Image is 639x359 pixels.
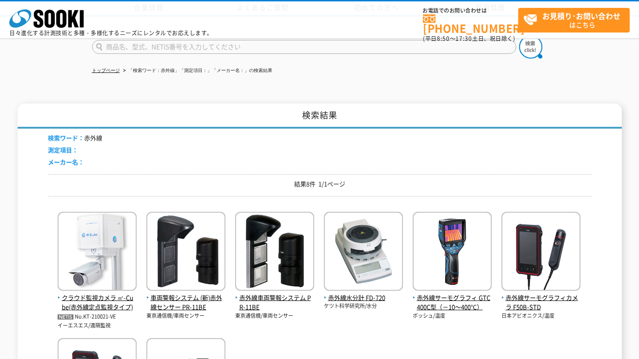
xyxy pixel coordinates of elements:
a: 赤外線サーモグラフィ GTC400C型（－10～400℃） [413,283,492,312]
p: イーエスエス/遠隔監視 [58,322,137,330]
span: メーカー名： [48,157,84,166]
span: (平日 ～ 土日、祝日除く) [423,34,515,43]
a: [PHONE_NUMBER] [423,14,518,33]
span: 赤外線水分計 FD-720 [324,293,403,303]
img: (新)赤外線センサー PR-11BE [146,212,225,293]
li: 「検索ワード：赤外線」「測定項目：」「メーカー名：」の検索結果 [121,66,272,76]
span: 8:50 [437,34,450,43]
p: ケツト科学研究所/水分 [324,302,403,310]
span: 測定項目： [48,145,78,154]
img: GTC400C型（－10～400℃） [413,212,492,293]
a: クラウド監視カメラ ㎥-Cube(赤外線定点監視タイプ) [58,283,137,312]
span: 検索ワード： [48,133,84,142]
span: 車両警報システム (新)赤外線センサー PR-11BE [146,293,225,313]
span: お電話でのお問い合わせは [423,8,518,13]
img: FD-720 [324,212,403,293]
p: ボッシュ/温度 [413,312,492,320]
li: 赤外線 [48,133,102,143]
strong: お見積り･お問い合わせ [542,10,620,21]
img: btn_search.png [519,35,542,59]
a: トップページ [92,68,120,73]
h1: 検索結果 [18,104,622,129]
span: はこちら [523,8,629,32]
p: No.KT-210021-VE [58,312,137,322]
img: F50B-STD [501,212,580,293]
a: 赤外線水分計 FD-720 [324,283,403,303]
a: お見積り･お問い合わせはこちら [518,8,630,33]
p: 日本アビオニクス/温度 [501,312,580,320]
span: 赤外線サーモグラフィ GTC400C型（－10～400℃） [413,293,492,313]
p: 結果8件 1/1ページ [48,179,592,189]
a: 赤外線サーモグラフィカメラ F50B-STD [501,283,580,312]
a: 車両警報システム (新)赤外線センサー PR-11BE [146,283,225,312]
a: 赤外線車両警報システム PR-11BE [235,283,314,312]
span: 赤外線車両警報システム PR-11BE [235,293,314,313]
p: 日々進化する計測技術と多種・多様化するニーズにレンタルでお応えします。 [9,30,213,36]
img: ㎥-Cube(赤外線定点監視タイプ) [58,212,137,293]
span: クラウド監視カメラ ㎥-Cube(赤外線定点監視タイプ) [58,293,137,313]
input: 商品名、型式、NETIS番号を入力してください [92,40,516,54]
span: 17:30 [455,34,472,43]
p: 東京通信機/車両センサー [235,312,314,320]
span: 赤外線サーモグラフィカメラ F50B-STD [501,293,580,313]
img: PR-11BE [235,212,314,293]
p: 東京通信機/車両センサー [146,312,225,320]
